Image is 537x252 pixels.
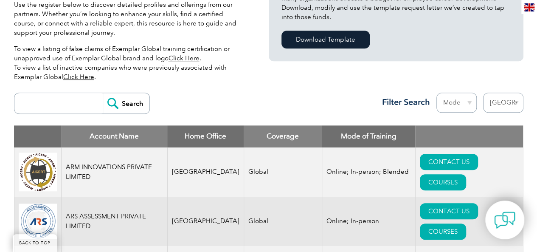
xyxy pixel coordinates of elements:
img: 509b7a2e-6565-ed11-9560-0022481565fd-logo.png [19,204,57,239]
img: d4f7149c-8dc9-ef11-a72f-002248108aed-logo.jpg [19,153,57,191]
td: Global [244,147,322,197]
img: contact-chat.png [494,210,515,231]
th: Account Name: activate to sort column descending [61,125,167,147]
p: To view a listing of false claims of Exemplar Global training certification or unapproved use of ... [14,44,243,82]
th: : activate to sort column ascending [415,125,523,147]
h3: Filter Search [377,97,430,108]
th: Home Office: activate to sort column ascending [167,125,244,147]
td: ARM INNOVATIONS PRIVATE LIMITED [61,147,167,197]
td: Online; In-person [322,197,415,246]
a: CONTACT US [420,154,478,170]
a: Click Here [63,73,94,81]
a: BACK TO TOP [13,234,57,252]
td: [GEOGRAPHIC_DATA] [167,197,244,246]
td: Global [244,197,322,246]
a: Download Template [281,31,370,48]
img: en [524,3,534,11]
td: ARS ASSESSMENT PRIVATE LIMITED [61,197,167,246]
th: Mode of Training: activate to sort column ascending [322,125,415,147]
td: [GEOGRAPHIC_DATA] [167,147,244,197]
td: Online; In-person; Blended [322,147,415,197]
a: Click Here [169,54,200,62]
th: Coverage: activate to sort column ascending [244,125,322,147]
a: COURSES [420,224,466,240]
a: CONTACT US [420,203,478,219]
input: Search [103,93,149,113]
a: COURSES [420,174,466,190]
